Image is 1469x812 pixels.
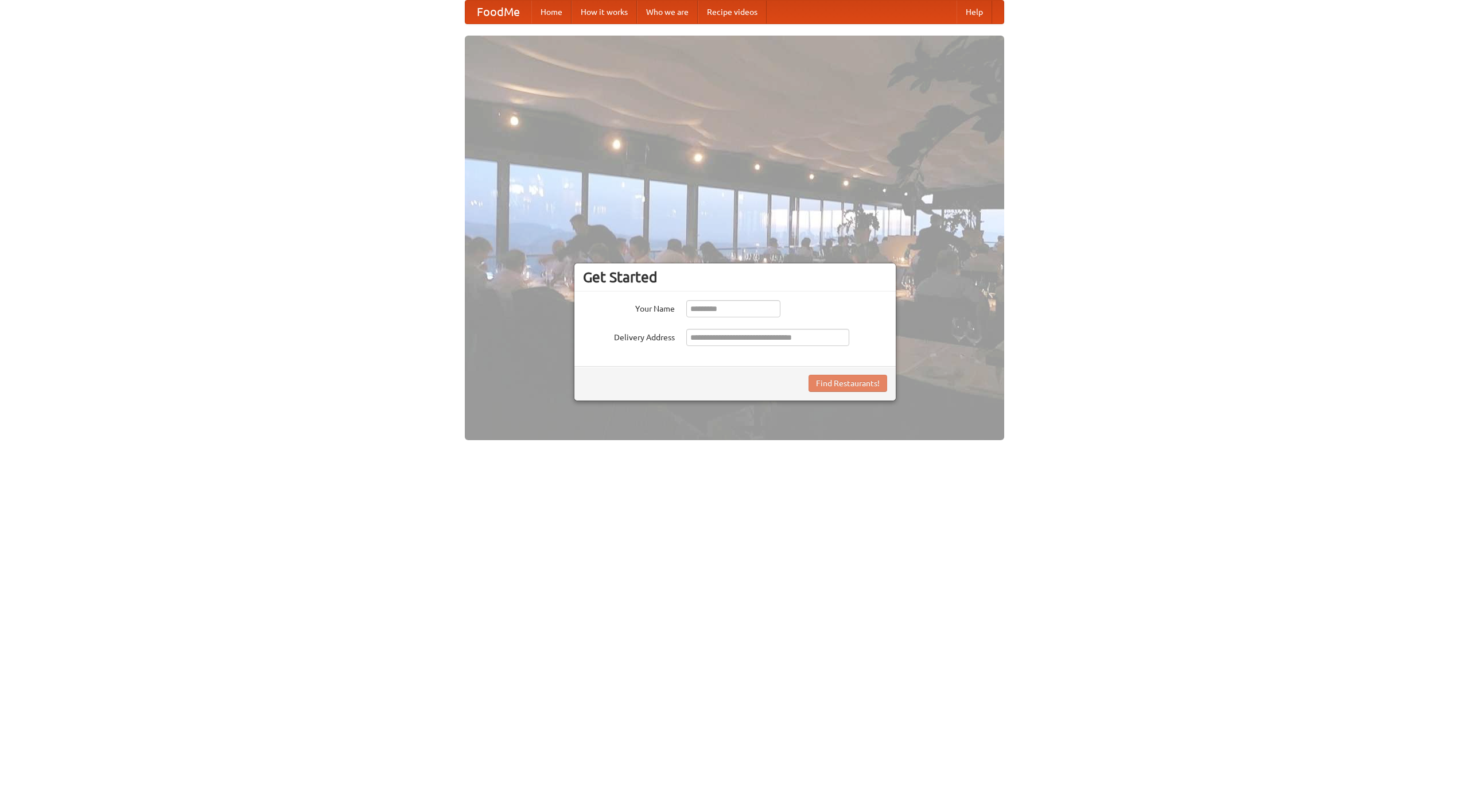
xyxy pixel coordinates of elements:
button: Find Restaurants! [809,375,887,392]
a: Home [531,1,572,24]
a: FoodMe [465,1,531,24]
a: Recipe videos [698,1,767,24]
a: How it works [572,1,637,24]
a: Who we are [637,1,698,24]
label: Your Name [583,300,675,314]
h3: Get Started [583,269,887,286]
label: Delivery Address [583,329,675,343]
a: Help [957,1,992,24]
